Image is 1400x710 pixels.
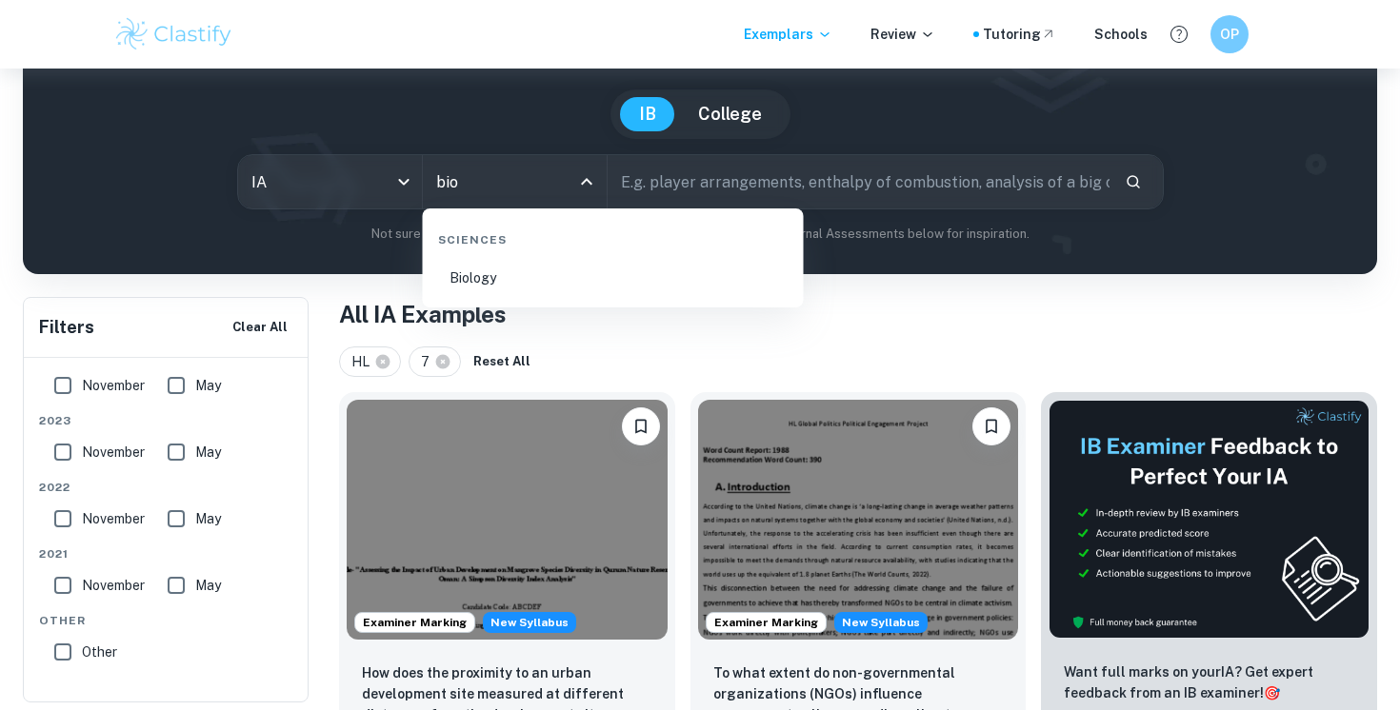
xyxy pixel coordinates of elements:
a: Schools [1094,24,1148,45]
span: 7 [421,351,438,372]
span: Other [39,612,294,629]
span: November [82,375,145,396]
a: Tutoring [983,24,1056,45]
button: Bookmark [622,407,660,445]
div: IA [238,155,422,208]
span: November [82,508,145,529]
span: May [195,508,221,529]
img: Clastify logo [113,15,234,53]
h6: OP [1219,24,1241,45]
span: Examiner Marking [355,614,474,631]
div: HL [339,346,401,377]
h6: Filters [39,314,94,341]
button: Clear All [228,313,292,342]
img: Thumbnail [1049,400,1370,639]
span: Other [82,641,117,662]
input: E.g. player arrangements, enthalpy of combustion, analysis of a big city... [608,155,1110,208]
button: IB [620,97,675,131]
button: Help and Feedback [1163,18,1195,50]
button: OP [1210,15,1249,53]
span: November [82,575,145,596]
div: 7 [409,346,461,377]
button: Reset All [469,347,535,376]
div: Starting from the May 2026 session, the Global Politics Engagement Activity requirements have cha... [834,612,928,633]
li: Biology [430,256,796,300]
button: College [679,97,781,131]
p: Exemplars [744,24,832,45]
span: New Syllabus [834,612,928,633]
span: 2023 [39,412,294,429]
span: 2022 [39,479,294,496]
h1: All IA Examples [339,297,1377,331]
button: Bookmark [972,407,1010,445]
span: HL [351,351,378,372]
p: Want full marks on your IA ? Get expert feedback from an IB examiner! [1064,661,1354,703]
p: Review [870,24,935,45]
span: May [195,575,221,596]
button: Search [1117,166,1150,198]
span: November [82,442,145,463]
span: Examiner Marking [707,614,826,631]
p: Not sure what to search for? You can always look through our example Internal Assessments below f... [38,225,1362,244]
img: ESS IA example thumbnail: How does the proximity to an urban devel [347,400,668,640]
span: May [195,375,221,396]
div: Sciences [430,216,796,256]
span: 🎯 [1264,685,1280,700]
span: May [195,442,221,463]
img: Global Politics Engagement Activity IA example thumbnail: To what extent do non-governmental organ [698,400,1019,640]
span: New Syllabus [483,612,576,633]
span: 2021 [39,545,294,562]
button: Close [573,168,600,195]
div: Starting from the May 2026 session, the ESS IA requirements have changed. We created this exempla... [483,612,576,633]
